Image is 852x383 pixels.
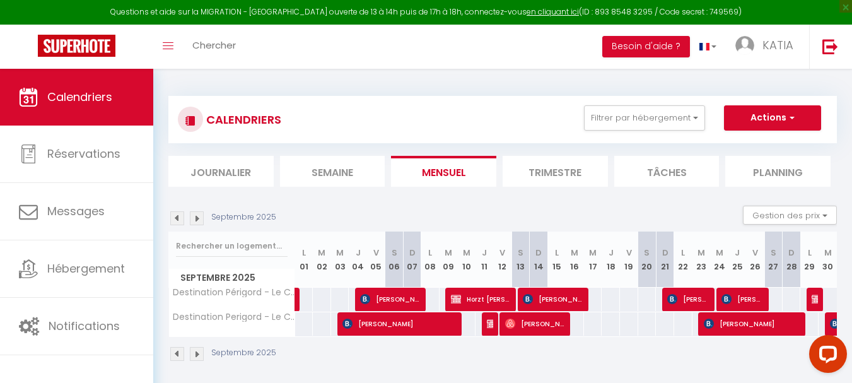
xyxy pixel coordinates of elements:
[771,247,776,259] abbr: S
[735,36,754,55] img: ...
[445,247,452,259] abbr: M
[203,105,281,134] h3: CALENDRIERS
[457,232,476,288] th: 10
[822,38,838,54] img: logout
[280,156,385,187] li: Semaine
[674,232,692,288] th: 22
[168,156,274,187] li: Journalier
[211,211,276,223] p: Septembre 2025
[47,261,125,276] span: Hébergement
[747,232,765,288] th: 26
[589,247,597,259] abbr: M
[503,156,608,187] li: Trimestre
[505,312,566,336] span: [PERSON_NAME]
[620,232,638,288] th: 19
[819,232,837,288] th: 30
[356,247,361,259] abbr: J
[409,247,416,259] abbr: D
[360,287,421,311] span: [PERSON_NAME]
[808,247,812,259] abbr: L
[176,235,288,257] input: Rechercher un logement...
[211,347,276,359] p: Septembre 2025
[391,156,496,187] li: Mensuel
[762,37,793,53] span: KATIA
[609,247,614,259] abbr: J
[824,247,832,259] abbr: M
[476,232,494,288] th: 11
[547,232,566,288] th: 15
[440,232,458,288] th: 09
[336,247,344,259] abbr: M
[566,232,584,288] th: 16
[725,156,831,187] li: Planning
[367,232,385,288] th: 05
[735,247,740,259] abbr: J
[295,232,313,288] th: 01
[788,247,795,259] abbr: D
[764,232,783,288] th: 27
[518,247,523,259] abbr: S
[728,232,747,288] th: 25
[38,35,115,57] img: Super Booking
[171,288,297,297] span: Destination Périgord - Le Clos - Adélaïde
[602,232,620,288] th: 18
[342,312,458,336] span: [PERSON_NAME]
[783,232,801,288] th: 28
[638,232,657,288] th: 20
[183,25,245,69] a: Chercher
[499,247,505,259] abbr: V
[49,318,120,334] span: Notifications
[710,232,728,288] th: 24
[494,232,512,288] th: 12
[482,247,487,259] abbr: J
[318,247,325,259] abbr: M
[421,232,440,288] th: 08
[614,156,720,187] li: Tâches
[752,247,758,259] abbr: V
[403,232,421,288] th: 07
[373,247,379,259] abbr: V
[523,287,584,311] span: [PERSON_NAME]
[451,287,512,311] span: Horzt [PERSON_NAME]
[555,247,559,259] abbr: L
[47,146,120,162] span: Réservations
[704,312,802,336] span: [PERSON_NAME]
[644,247,650,259] abbr: S
[692,232,711,288] th: 23
[47,89,112,105] span: Calendriers
[302,247,306,259] abbr: L
[511,232,530,288] th: 13
[169,269,295,287] span: Septembre 2025
[656,232,674,288] th: 21
[349,232,367,288] th: 04
[47,203,105,219] span: Messages
[571,247,578,259] abbr: M
[428,247,432,259] abbr: L
[626,247,632,259] abbr: V
[331,232,349,288] th: 03
[392,247,397,259] abbr: S
[667,287,710,311] span: [PERSON_NAME]
[812,287,818,311] span: [PERSON_NAME]
[530,232,548,288] th: 14
[171,312,297,322] span: Destination Perigord - Le Clos - Blue River
[724,105,821,131] button: Actions
[487,312,493,336] span: [PERSON_NAME]
[662,247,668,259] abbr: D
[697,247,705,259] abbr: M
[800,232,819,288] th: 29
[799,330,852,383] iframe: LiveChat chat widget
[716,247,723,259] abbr: M
[602,36,690,57] button: Besoin d'aide ?
[535,247,542,259] abbr: D
[385,232,404,288] th: 06
[313,232,331,288] th: 02
[584,105,705,131] button: Filtrer par hébergement
[584,232,602,288] th: 17
[726,25,809,69] a: ... KATIA
[463,247,470,259] abbr: M
[681,247,685,259] abbr: L
[192,38,236,52] span: Chercher
[743,206,837,225] button: Gestion des prix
